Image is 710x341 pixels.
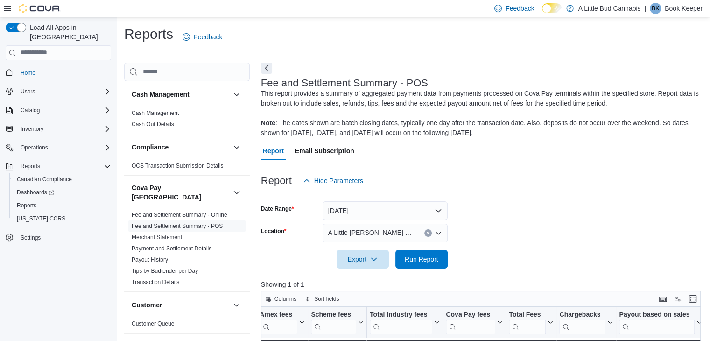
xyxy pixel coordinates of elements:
h3: Cash Management [132,90,190,99]
button: Catalog [17,105,43,116]
button: Customer [132,300,229,310]
div: Cova Pay fees [446,310,495,334]
a: Dashboards [9,186,115,199]
a: Merchant Statement [132,234,182,241]
span: Fee and Settlement Summary - Online [132,211,227,219]
a: Reports [13,200,40,211]
div: Cova Pay fees [446,310,495,319]
a: Customer Queue [132,320,174,327]
label: Location [261,227,287,235]
span: Operations [21,144,48,151]
div: Scheme fees [311,310,356,334]
button: Reports [2,160,115,173]
span: Report [263,142,284,160]
button: Clear input [424,229,432,237]
span: Reports [21,163,40,170]
button: Inventory [17,123,47,135]
span: Reports [17,161,111,172]
div: Total Fees [509,310,546,334]
span: Payout History [132,256,168,263]
div: Total Industry fees [370,310,432,334]
a: OCS Transaction Submission Details [132,163,224,169]
span: Reports [13,200,111,211]
a: [US_STATE] CCRS [13,213,69,224]
button: Cash Management [231,89,242,100]
div: Compliance [124,160,250,175]
span: Sort fields [314,295,339,303]
span: Canadian Compliance [17,176,72,183]
button: Scheme fees [311,310,364,334]
button: [US_STATE] CCRS [9,212,115,225]
label: Date Range [261,205,294,213]
nav: Complex example [6,62,111,269]
span: Catalog [17,105,111,116]
span: Washington CCRS [13,213,111,224]
span: Users [17,86,111,97]
a: Canadian Compliance [13,174,76,185]
span: Catalog [21,107,40,114]
a: Fee and Settlement Summary - POS [132,223,223,229]
span: Home [17,67,111,78]
button: Reports [17,161,44,172]
p: Book Keeper [665,3,703,14]
a: Dashboards [13,187,58,198]
span: Users [21,88,35,95]
span: Settings [21,234,41,242]
span: BK [652,3,659,14]
span: Email Subscription [295,142,354,160]
button: [DATE] [323,201,448,220]
p: | [644,3,646,14]
a: Home [17,67,39,78]
span: Inventory [17,123,111,135]
button: Enter fullscreen [687,293,698,305]
button: Sort fields [301,293,343,305]
span: Dashboards [13,187,111,198]
span: Inventory [21,125,43,133]
span: [US_STATE] CCRS [17,215,65,222]
img: Cova [19,4,61,13]
span: Payment and Settlement Details [132,245,211,252]
button: Total Industry fees [370,310,440,334]
h3: Customer [132,300,162,310]
span: Load All Apps in [GEOGRAPHIC_DATA] [26,23,111,42]
button: Chargebacks [559,310,613,334]
h3: Fee and Settlement Summary - POS [261,78,428,89]
div: Cova Pay [GEOGRAPHIC_DATA] [124,209,250,291]
button: Operations [2,141,115,154]
input: Dark Mode [542,3,562,13]
button: Open list of options [435,229,442,237]
button: Compliance [231,142,242,153]
span: Hide Parameters [314,176,363,185]
span: Feedback [506,4,534,13]
button: Next [261,63,272,74]
div: Payout based on sales [619,310,695,334]
button: Users [17,86,39,97]
span: Merchant Statement [132,234,182,241]
button: Cash Management [132,90,229,99]
div: Scheme fees [311,310,356,319]
a: Settings [17,232,44,243]
span: Canadian Compliance [13,174,111,185]
span: Cash Management [132,109,179,117]
button: Users [2,85,115,98]
div: Book Keeper [650,3,661,14]
button: Operations [17,142,52,153]
button: Display options [672,293,683,305]
div: Chargebacks [559,310,605,334]
div: This report provides a summary of aggregated payment data from payments processed on Cova Pay ter... [261,89,701,138]
a: Feedback [179,28,226,46]
button: Hide Parameters [299,171,367,190]
h3: Compliance [132,142,169,152]
b: Note [261,119,275,127]
span: Home [21,69,35,77]
button: Reports [9,199,115,212]
button: Home [2,66,115,79]
div: Cash Management [124,107,250,134]
div: Customer [124,318,250,333]
a: Tips by Budtender per Day [132,268,198,274]
button: Customer [231,299,242,311]
span: Cash Out Details [132,121,174,128]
